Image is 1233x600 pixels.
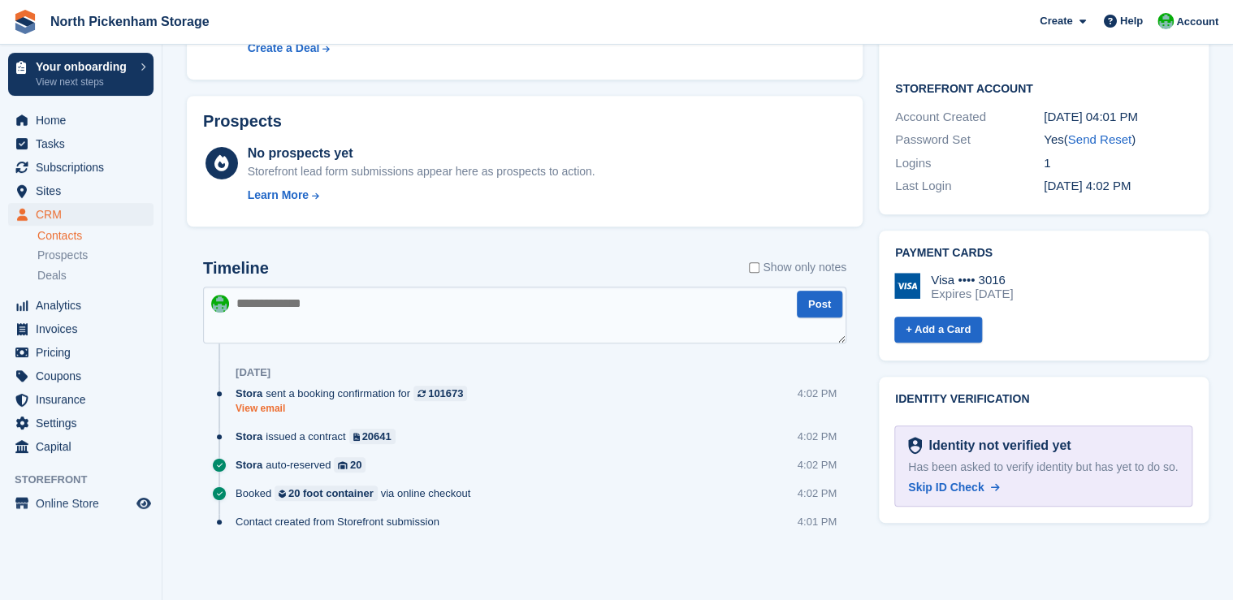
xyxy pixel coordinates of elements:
[236,402,475,416] a: View email
[895,108,1044,127] div: Account Created
[36,435,133,458] span: Capital
[236,514,448,529] div: Contact created from Storefront submission
[931,287,1013,301] div: Expires [DATE]
[1040,13,1072,29] span: Create
[36,388,133,411] span: Insurance
[37,267,154,284] a: Deals
[37,247,154,264] a: Prospects
[203,112,282,131] h2: Prospects
[350,457,361,473] div: 20
[36,317,133,340] span: Invoices
[798,429,837,444] div: 4:02 PM
[8,294,154,317] a: menu
[1120,13,1143,29] span: Help
[894,273,920,299] img: Visa Logo
[248,144,595,163] div: No prospects yet
[288,486,374,501] div: 20 foot container
[908,459,1179,476] div: Has been asked to verify identity but has yet to do so.
[37,268,67,283] span: Deals
[36,75,132,89] p: View next steps
[236,366,270,379] div: [DATE]
[134,494,154,513] a: Preview store
[8,341,154,364] a: menu
[798,457,837,473] div: 4:02 PM
[236,457,262,473] span: Stora
[8,132,154,155] a: menu
[1157,13,1174,29] img: Chris Gulliver
[749,259,759,276] input: Show only notes
[1063,132,1135,146] span: ( )
[36,132,133,155] span: Tasks
[908,481,984,494] span: Skip ID Check
[248,187,309,204] div: Learn More
[8,317,154,340] a: menu
[36,492,133,515] span: Online Store
[236,429,404,444] div: issued a contract
[36,412,133,434] span: Settings
[922,436,1071,455] div: Identity not verified yet
[362,429,392,444] div: 20641
[13,10,37,34] img: stora-icon-8386f47178a22dfd0bd8f6a31ec36ba5ce8667c1dd55bd0f319d3a0aa187defe.svg
[248,40,588,57] a: Create a Deal
[236,429,262,444] span: Stora
[1067,132,1131,146] a: Send Reset
[895,247,1192,260] h2: Payment cards
[36,109,133,132] span: Home
[895,393,1192,406] h2: Identity verification
[798,486,837,501] div: 4:02 PM
[236,386,475,401] div: sent a booking confirmation for
[36,341,133,364] span: Pricing
[8,435,154,458] a: menu
[749,259,846,276] label: Show only notes
[8,412,154,434] a: menu
[8,53,154,96] a: Your onboarding View next steps
[895,80,1192,96] h2: Storefront Account
[894,317,982,343] a: + Add a Card
[8,203,154,226] a: menu
[8,179,154,202] a: menu
[37,248,88,263] span: Prospects
[1044,108,1192,127] div: [DATE] 04:01 PM
[908,437,922,455] img: Identity Verification Ready
[334,457,366,473] a: 20
[36,294,133,317] span: Analytics
[895,154,1044,173] div: Logins
[248,187,595,204] a: Learn More
[15,472,162,488] span: Storefront
[248,40,320,57] div: Create a Deal
[8,365,154,387] a: menu
[8,388,154,411] a: menu
[1044,179,1131,192] time: 2025-08-14 15:02:51 UTC
[1176,14,1218,30] span: Account
[895,131,1044,149] div: Password Set
[797,291,842,317] button: Post
[908,479,999,496] a: Skip ID Check
[413,386,467,401] a: 101673
[1044,154,1192,173] div: 1
[798,386,837,401] div: 4:02 PM
[236,486,478,501] div: Booked via online checkout
[36,179,133,202] span: Sites
[1044,131,1192,149] div: Yes
[8,492,154,515] a: menu
[275,486,378,501] a: 20 foot container
[37,228,154,244] a: Contacts
[236,457,374,473] div: auto-reserved
[8,156,154,179] a: menu
[798,514,837,529] div: 4:01 PM
[36,156,133,179] span: Subscriptions
[248,163,595,180] div: Storefront lead form submissions appear here as prospects to action.
[931,273,1013,287] div: Visa •••• 3016
[36,203,133,226] span: CRM
[211,295,229,313] img: Chris Gulliver
[895,177,1044,196] div: Last Login
[44,8,216,35] a: North Pickenham Storage
[349,429,396,444] a: 20641
[8,109,154,132] a: menu
[203,259,269,278] h2: Timeline
[36,61,132,72] p: Your onboarding
[236,386,262,401] span: Stora
[428,386,463,401] div: 101673
[36,365,133,387] span: Coupons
